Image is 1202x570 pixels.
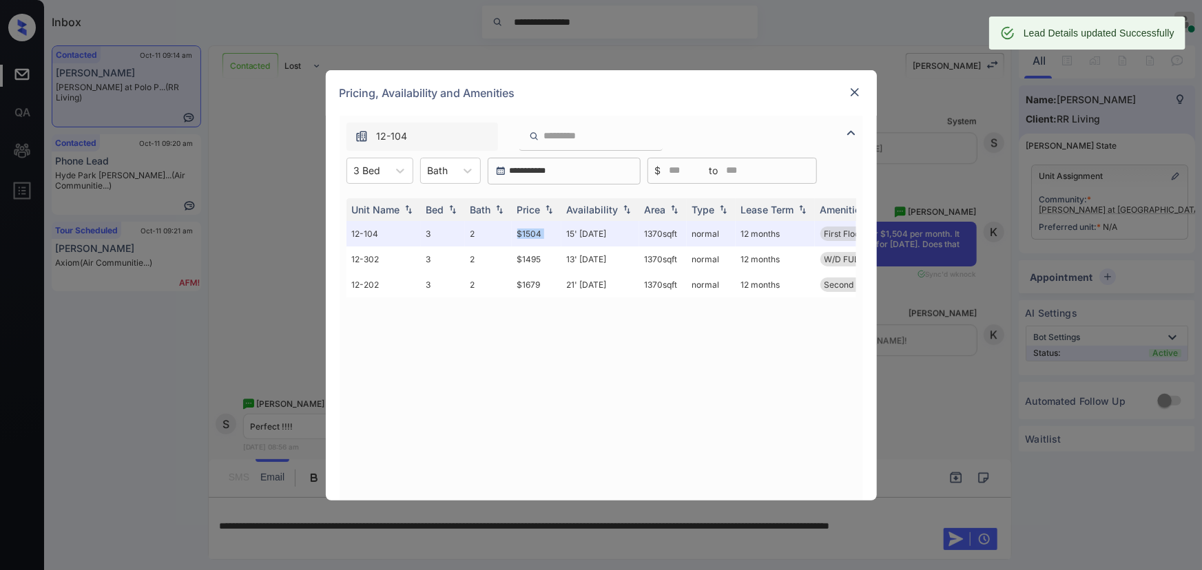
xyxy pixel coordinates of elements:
[512,246,561,272] td: $1495
[736,272,815,297] td: 12 months
[667,204,681,214] img: sorting
[426,204,444,215] div: Bed
[639,221,687,246] td: 1370 sqft
[561,246,639,272] td: 13' [DATE]
[645,204,666,215] div: Area
[470,204,491,215] div: Bath
[639,272,687,297] td: 1370 sqft
[741,204,794,215] div: Lease Term
[326,70,877,116] div: Pricing, Availability and Amenities
[352,204,400,215] div: Unit Name
[825,279,876,290] span: Second Floor
[825,254,886,264] span: W/D FULL-SIZE
[820,204,867,215] div: Amenities
[736,221,815,246] td: 12 months
[493,204,506,214] img: sorting
[446,204,459,214] img: sorting
[421,221,465,246] td: 3
[687,221,736,246] td: normal
[655,163,661,178] span: $
[421,272,465,297] td: 3
[377,129,408,144] span: 12-104
[529,130,539,142] img: icon-zuma
[561,272,639,297] td: 21' [DATE]
[692,204,715,215] div: Type
[716,204,730,214] img: sorting
[848,85,862,99] img: close
[517,204,541,215] div: Price
[465,221,512,246] td: 2
[512,221,561,246] td: $1504
[346,246,421,272] td: 12-302
[736,246,815,272] td: 12 months
[465,246,512,272] td: 2
[355,129,369,143] img: icon-zuma
[687,246,736,272] td: normal
[796,204,809,214] img: sorting
[687,272,736,297] td: normal
[346,272,421,297] td: 12-202
[465,272,512,297] td: 2
[542,204,556,214] img: sorting
[1024,21,1174,45] div: Lead Details updated Successfully
[639,246,687,272] td: 1370 sqft
[709,163,718,178] span: to
[567,204,619,215] div: Availability
[561,221,639,246] td: 15' [DATE]
[421,246,465,272] td: 3
[620,204,634,214] img: sorting
[512,272,561,297] td: $1679
[825,229,864,239] span: First Floor
[346,221,421,246] td: 12-104
[402,204,415,214] img: sorting
[843,125,860,141] img: icon-zuma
